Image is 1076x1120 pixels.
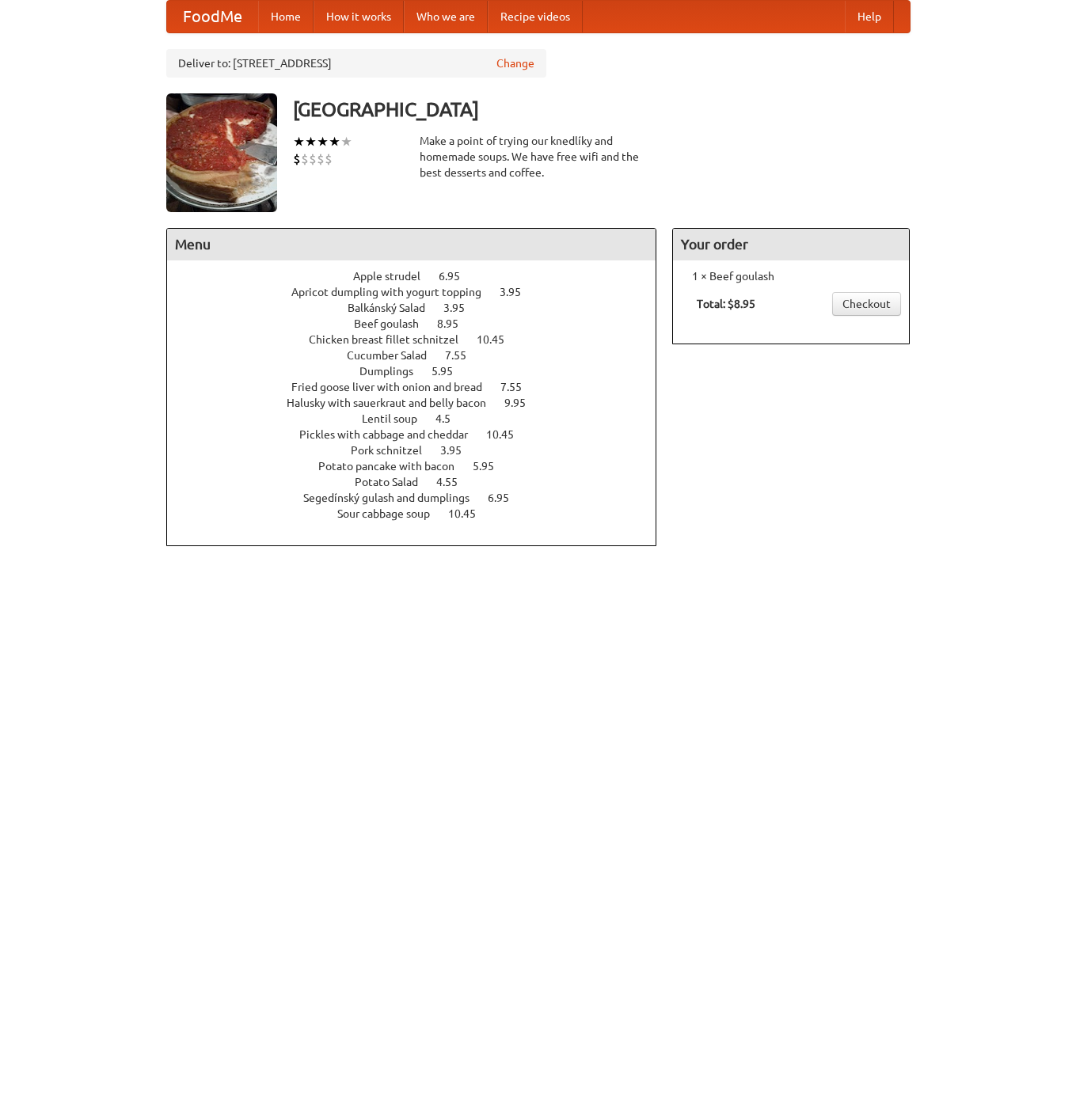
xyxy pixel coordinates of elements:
[325,150,333,168] li: $
[359,365,429,378] span: Dumplings
[167,229,656,260] h4: Menu
[845,1,894,32] a: Help
[436,476,473,488] span: 4.55
[354,317,435,330] span: Beef goulash
[353,270,436,283] span: Apple strudel
[488,492,525,504] span: 6.95
[293,150,301,168] li: $
[337,507,446,520] span: Sour cabbage soup
[486,428,530,441] span: 10.45
[314,1,404,32] a: How it works
[353,270,489,283] a: Apple strudel 6.95
[299,428,543,441] a: Pickles with cabbage and cheddar 10.45
[348,302,441,314] span: Balkánský Salad
[340,133,352,150] li: ★
[317,150,325,168] li: $
[432,365,469,378] span: 5.95
[448,507,492,520] span: 10.45
[359,365,482,378] a: Dumplings 5.95
[287,397,555,409] a: Halusky with sauerkraut and belly bacon 9.95
[673,229,909,260] h4: Your order
[404,1,488,32] a: Who we are
[291,286,497,298] span: Apricot dumpling with yogurt topping
[435,412,466,425] span: 4.5
[347,349,496,362] a: Cucumber Salad 7.55
[309,150,317,168] li: $
[440,444,477,457] span: 3.95
[477,333,520,346] span: 10.45
[500,381,538,393] span: 7.55
[348,302,494,314] a: Balkánský Salad 3.95
[309,333,474,346] span: Chicken breast fillet schnitzel
[496,55,534,71] a: Change
[166,93,277,212] img: angular.jpg
[303,492,485,504] span: Segedínský gulash and dumplings
[318,460,523,473] a: Potato pancake with bacon 5.95
[303,492,538,504] a: Segedínský gulash and dumplings 6.95
[351,444,491,457] a: Pork schnitzel 3.95
[504,397,542,409] span: 9.95
[291,381,498,393] span: Fried goose liver with onion and bread
[355,476,434,488] span: Potato Salad
[317,133,329,150] li: ★
[166,49,546,78] div: Deliver to: [STREET_ADDRESS]
[291,286,550,298] a: Apricot dumpling with yogurt topping 3.95
[293,133,305,150] li: ★
[337,507,505,520] a: Sour cabbage soup 10.45
[437,317,474,330] span: 8.95
[681,268,901,284] li: 1 × Beef goulash
[291,381,551,393] a: Fried goose liver with onion and bread 7.55
[362,412,433,425] span: Lentil soup
[318,460,470,473] span: Potato pancake with bacon
[167,1,258,32] a: FoodMe
[293,93,911,125] h3: [GEOGRAPHIC_DATA]
[305,133,317,150] li: ★
[329,133,340,150] li: ★
[439,270,476,283] span: 6.95
[299,428,484,441] span: Pickles with cabbage and cheddar
[488,1,583,32] a: Recipe videos
[355,476,487,488] a: Potato Salad 4.55
[420,133,657,180] div: Make a point of trying our knedlíky and homemade soups. We have free wifi and the best desserts a...
[362,412,480,425] a: Lentil soup 4.5
[309,333,534,346] a: Chicken breast fillet schnitzel 10.45
[354,317,488,330] a: Beef goulash 8.95
[445,349,482,362] span: 7.55
[347,349,443,362] span: Cucumber Salad
[258,1,314,32] a: Home
[287,397,502,409] span: Halusky with sauerkraut and belly bacon
[697,298,755,310] b: Total: $8.95
[832,292,901,316] a: Checkout
[443,302,481,314] span: 3.95
[500,286,537,298] span: 3.95
[351,444,438,457] span: Pork schnitzel
[301,150,309,168] li: $
[473,460,510,473] span: 5.95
